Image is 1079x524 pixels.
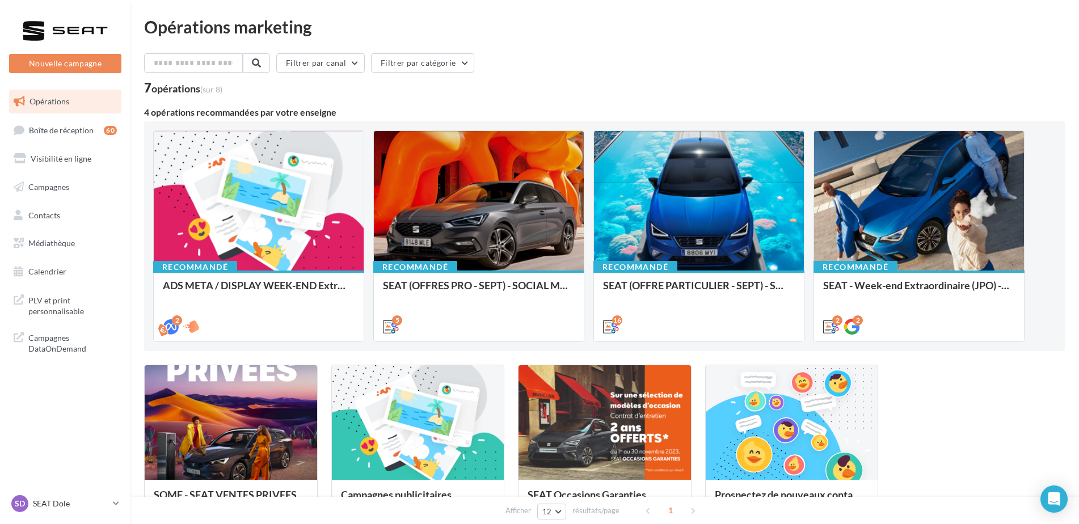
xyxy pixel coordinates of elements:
span: SD [15,498,25,509]
div: Open Intercom Messenger [1040,485,1068,513]
div: 2 [832,315,842,326]
button: 12 [537,504,566,519]
button: Filtrer par canal [276,53,365,73]
a: Calendrier [7,260,124,284]
div: Recommandé [814,261,897,273]
div: 5 [392,315,402,326]
div: 16 [612,315,622,326]
div: opérations [151,83,222,94]
div: SEAT (OFFRE PARTICULIER - SEPT) - SOCIAL MEDIA [603,280,795,302]
a: Médiathèque [7,231,124,255]
span: Visibilité en ligne [31,154,91,163]
div: 60 [104,126,117,135]
button: Filtrer par catégorie [371,53,474,73]
span: Médiathèque [28,238,75,248]
span: Calendrier [28,267,66,276]
a: Boîte de réception60 [7,118,124,142]
div: Recommandé [153,261,237,273]
div: Campagnes publicitaires [341,489,495,512]
span: résultats/page [572,505,619,516]
a: Contacts [7,204,124,227]
p: SEAT Dole [33,498,108,509]
div: SEAT (OFFRES PRO - SEPT) - SOCIAL MEDIA [383,280,575,302]
span: Campagnes [28,182,69,192]
div: ADS META / DISPLAY WEEK-END Extraordinaire (JPO) Septembre 2025 [163,280,355,302]
div: 4 opérations recommandées par votre enseigne [144,108,1065,117]
div: 7 [144,82,222,94]
span: Campagnes DataOnDemand [28,330,117,354]
div: Prospectez de nouveaux contacts [715,489,869,512]
div: SEAT Occasions Garanties [528,489,682,512]
span: 1 [661,501,680,519]
div: Recommandé [373,261,457,273]
div: Recommandé [593,261,677,273]
span: Boîte de réception [29,125,94,134]
span: PLV et print personnalisable [28,293,117,317]
a: Campagnes DataOnDemand [7,326,124,359]
a: Opérations [7,90,124,113]
span: Opérations [29,96,69,106]
a: PLV et print personnalisable [7,288,124,322]
div: Opérations marketing [144,18,1065,35]
span: Contacts [28,210,60,219]
a: Visibilité en ligne [7,147,124,171]
span: (sur 8) [200,84,222,94]
span: Afficher [505,505,531,516]
div: 2 [172,315,182,326]
a: SD SEAT Dole [9,493,121,514]
div: SOME - SEAT VENTES PRIVEES [154,489,308,512]
div: SEAT - Week-end Extraordinaire (JPO) - GENERIQUE SEPT / OCTOBRE [823,280,1015,302]
a: Campagnes [7,175,124,199]
span: 12 [542,507,552,516]
div: 2 [853,315,863,326]
button: Nouvelle campagne [9,54,121,73]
